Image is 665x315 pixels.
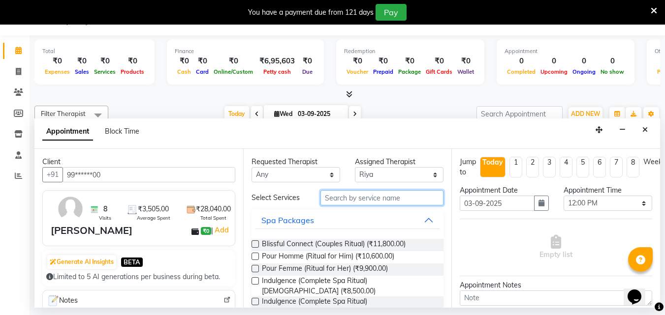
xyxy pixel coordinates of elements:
[570,68,598,75] span: Ongoing
[42,47,147,56] div: Total
[51,223,132,238] div: [PERSON_NAME]
[371,56,396,67] div: ₹0
[509,157,522,177] li: 1
[569,107,602,121] button: ADD NEW
[423,56,455,67] div: ₹0
[262,263,388,276] span: Pour Femme (Ritual for Her) (₹9,900.00)
[118,68,147,75] span: Products
[598,56,627,67] div: 0
[476,106,563,121] input: Search Appointment
[505,56,538,67] div: 0
[175,56,193,67] div: ₹0
[376,4,407,21] button: Pay
[262,239,406,251] span: Blissful Connect (Couples Ritual) (₹11,800.00)
[299,56,316,67] div: ₹0
[564,185,652,196] div: Appointment Time
[460,280,652,290] div: Appointment Notes
[46,272,231,282] div: Limited to 5 AI generations per business during beta.
[543,157,556,177] li: 3
[175,68,193,75] span: Cash
[255,211,440,229] button: Spa Packages
[300,68,315,75] span: Due
[262,251,394,263] span: Pour Homme (Ritual for Him) (₹10,600.00)
[344,56,371,67] div: ₹0
[638,122,652,138] button: Close
[526,157,539,177] li: 2
[137,214,170,222] span: Average Spent
[460,196,534,211] input: yyyy-mm-dd
[41,110,86,117] span: Filter Therapist
[211,68,255,75] span: Online/Custom
[261,214,314,226] div: Spa Packages
[42,123,93,141] span: Appointment
[47,294,78,307] span: Notes
[482,157,503,168] div: Today
[118,56,147,67] div: ₹0
[627,157,639,177] li: 8
[570,56,598,67] div: 0
[193,56,211,67] div: ₹0
[593,157,606,177] li: 6
[103,204,107,214] span: 8
[248,7,374,18] div: You have a payment due from 121 days
[344,68,371,75] span: Voucher
[295,107,344,121] input: 2025-09-03
[201,227,211,235] span: ₹0
[460,185,548,196] div: Appointment Date
[560,157,572,177] li: 4
[344,47,476,56] div: Redemption
[610,157,623,177] li: 7
[538,56,570,67] div: 0
[571,110,600,117] span: ADD NEW
[196,204,231,214] span: ₹28,040.00
[505,47,627,56] div: Appointment
[99,214,111,222] span: Visits
[193,68,211,75] span: Card
[200,214,226,222] span: Total Spent
[63,167,235,182] input: Search by Name/Mobile/Email/Code
[255,56,299,67] div: ₹6,95,603
[211,56,255,67] div: ₹0
[261,68,293,75] span: Petty cash
[92,56,118,67] div: ₹0
[355,157,443,167] div: Assigned Therapist
[47,255,116,269] button: Generate AI Insights
[42,56,72,67] div: ₹0
[598,68,627,75] span: No show
[396,68,423,75] span: Package
[505,68,538,75] span: Completed
[539,235,572,260] span: Empty list
[42,68,72,75] span: Expenses
[455,56,476,67] div: ₹0
[538,68,570,75] span: Upcoming
[105,127,139,136] span: Block Time
[455,68,476,75] span: Wallet
[211,224,230,236] span: |
[272,110,295,117] span: Wed
[224,106,249,121] span: Today
[624,276,655,305] iframe: chat widget
[42,167,63,182] button: +91
[213,224,230,236] a: Add
[72,56,92,67] div: ₹0
[121,258,143,267] span: BETA
[244,193,313,203] div: Select Services
[576,157,589,177] li: 5
[396,56,423,67] div: ₹0
[175,47,316,56] div: Finance
[138,204,169,214] span: ₹3,505.00
[371,68,396,75] span: Prepaid
[72,68,92,75] span: Sales
[92,68,118,75] span: Services
[252,157,340,167] div: Requested Therapist
[320,190,443,205] input: Search by service name
[262,276,436,296] span: Indulgence (Complete Spa Ritual) [DEMOGRAPHIC_DATA] (₹8,500.00)
[423,68,455,75] span: Gift Cards
[56,195,85,223] img: avatar
[42,157,235,167] div: Client
[460,157,476,177] div: Jump to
